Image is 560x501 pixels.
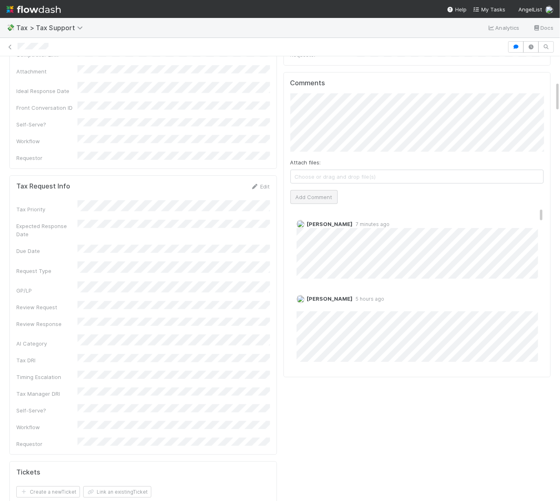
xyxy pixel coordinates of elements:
[447,5,467,13] div: Help
[290,158,321,166] label: Attach files:
[16,137,77,145] div: Workflow
[16,120,77,129] div: Self-Serve?
[16,182,70,191] h5: Tax Request Info
[16,440,77,448] div: Requestor
[473,5,505,13] a: My Tasks
[16,67,77,75] div: Attachment
[251,183,270,190] a: Edit
[7,24,15,31] span: 💸
[473,6,505,13] span: My Tasks
[307,295,353,302] span: [PERSON_NAME]
[16,320,77,328] div: Review Response
[16,339,77,348] div: AI Category
[16,373,77,381] div: Timing Escalation
[16,390,77,398] div: Tax Manager DRI
[487,23,520,33] a: Analytics
[16,286,77,295] div: GP/LP
[290,79,544,87] h5: Comments
[16,303,77,311] div: Review Request
[16,423,77,431] div: Workflow
[16,267,77,275] div: Request Type
[307,221,353,227] span: [PERSON_NAME]
[83,486,151,498] button: Link an existingTicket
[353,296,385,302] span: 5 hours ago
[297,220,305,228] img: avatar_04ed6c9e-3b93-401c-8c3a-8fad1b1fc72c.png
[533,23,553,33] a: Docs
[518,6,542,13] span: AngelList
[16,24,87,32] span: Tax > Tax Support
[545,6,553,14] img: avatar_18c010e4-930e-4480-823a-7726a265e9dd.png
[16,247,77,255] div: Due Date
[16,205,77,213] div: Tax Priority
[16,104,77,112] div: Front Conversation ID
[16,87,77,95] div: Ideal Response Date
[291,170,544,183] span: Choose or drag and drop file(s)
[16,356,77,364] div: Tax DRI
[16,406,77,415] div: Self-Serve?
[16,486,80,498] button: Create a newTicket
[297,295,305,303] img: avatar_18c010e4-930e-4480-823a-7726a265e9dd.png
[16,222,77,238] div: Expected Response Date
[290,190,338,204] button: Add Comment
[353,221,390,227] span: 7 minutes ago
[16,468,40,477] h5: Tickets
[16,154,77,162] div: Requestor
[7,2,61,16] img: logo-inverted-e16ddd16eac7371096b0.svg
